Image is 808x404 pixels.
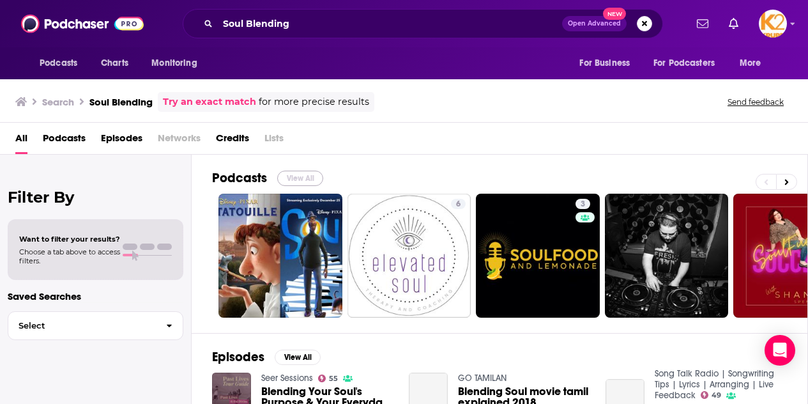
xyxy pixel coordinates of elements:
[562,16,627,31] button: Open AdvancedNew
[40,54,77,72] span: Podcasts
[329,376,338,382] span: 55
[765,335,795,366] div: Open Intercom Messenger
[570,51,646,75] button: open menu
[458,373,507,384] a: GO TAMILAN
[759,10,787,38] span: Logged in as K2Krupp
[318,375,339,382] a: 55
[21,12,144,36] img: Podchaser - Follow, Share and Rate Podcasts
[142,51,213,75] button: open menu
[19,235,120,244] span: Want to filter your results?
[8,188,183,206] h2: Filter By
[158,128,201,154] span: Networks
[93,51,136,75] a: Charts
[42,96,74,108] h3: Search
[759,10,787,38] img: User Profile
[581,198,585,211] span: 3
[8,311,183,340] button: Select
[759,10,787,38] button: Show profile menu
[183,9,663,38] div: Search podcasts, credits, & more...
[476,194,600,318] a: 3
[212,349,264,365] h2: Episodes
[101,128,142,154] a: Episodes
[218,13,562,34] input: Search podcasts, credits, & more...
[163,95,256,109] a: Try an exact match
[576,199,590,209] a: 3
[655,368,774,401] a: Song Talk Radio | Songwriting Tips | Lyrics | Arranging | Live Feedback
[212,170,267,186] h2: Podcasts
[712,392,721,398] span: 49
[277,171,323,186] button: View All
[579,54,630,72] span: For Business
[347,194,471,318] a: 6
[216,128,249,154] a: Credits
[731,51,777,75] button: open menu
[603,8,626,20] span: New
[275,350,321,365] button: View All
[101,54,128,72] span: Charts
[89,96,153,108] h3: Soul Blending
[701,391,722,399] a: 49
[653,54,715,72] span: For Podcasters
[15,128,27,154] a: All
[8,322,156,330] span: Select
[692,13,713,35] a: Show notifications dropdown
[8,290,183,302] p: Saved Searches
[740,54,761,72] span: More
[645,51,733,75] button: open menu
[259,95,369,109] span: for more precise results
[724,97,788,107] button: Send feedback
[43,128,86,154] a: Podcasts
[212,170,323,186] a: PodcastsView All
[568,20,621,27] span: Open Advanced
[151,54,197,72] span: Monitoring
[451,199,466,209] a: 6
[31,51,94,75] button: open menu
[264,128,284,154] span: Lists
[261,373,313,384] a: Seer Sessions
[456,198,461,211] span: 6
[724,13,743,35] a: Show notifications dropdown
[212,349,321,365] a: EpisodesView All
[19,247,120,265] span: Choose a tab above to access filters.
